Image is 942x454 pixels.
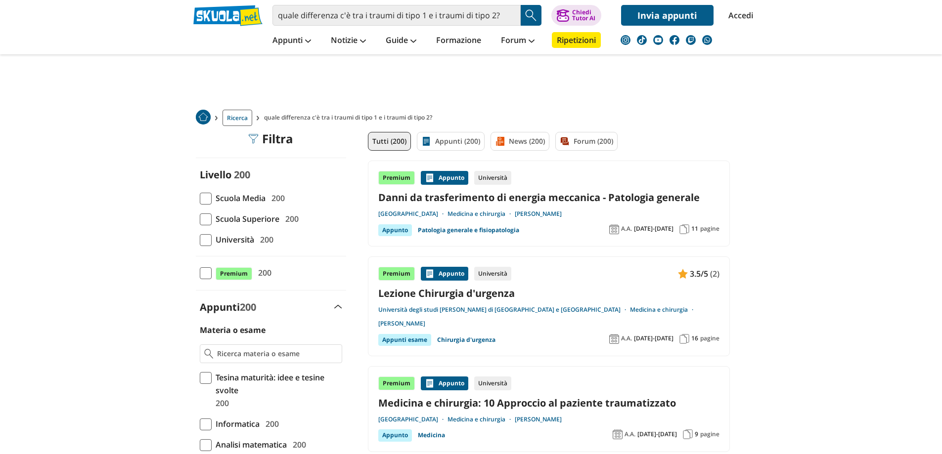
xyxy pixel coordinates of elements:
a: Ricerca [223,110,252,126]
a: [PERSON_NAME] [515,415,562,423]
img: Appunti contenuto [425,378,435,388]
img: News filtro contenuto [495,136,505,146]
img: twitch [686,35,696,45]
a: Medicina e chirurgia [448,415,515,423]
img: Filtra filtri mobile [248,134,258,144]
a: Home [196,110,211,126]
span: pagine [700,334,719,342]
a: Università degli studi [PERSON_NAME] di [GEOGRAPHIC_DATA] e [GEOGRAPHIC_DATA] [378,306,630,314]
div: Appunto [421,267,468,281]
div: Premium [378,267,415,281]
div: Appunti esame [378,334,431,346]
div: Filtra [248,132,293,146]
span: 200 [256,233,273,246]
span: A.A. [621,334,632,342]
span: Università [212,233,254,246]
span: 200 [254,266,271,279]
a: Patologia generale e fisiopatologia [418,224,519,236]
a: Ripetizioni [552,32,601,48]
span: Scuola Superiore [212,212,279,225]
span: Informatica [212,417,260,430]
span: 3.5/5 [690,267,708,280]
a: [GEOGRAPHIC_DATA] [378,415,448,423]
a: Guide [383,32,419,50]
span: (2) [710,267,719,280]
a: Appunti [270,32,314,50]
a: Notizie [328,32,368,50]
span: Analisi matematica [212,438,287,451]
a: Danni da trasferimento di energia meccanica - Patologia generale [378,191,719,204]
span: [DATE]-[DATE] [634,334,673,342]
span: 9 [695,430,698,438]
a: Medicina e chirurgia: 10 Approccio al paziente traumatizzato [378,396,719,410]
img: Anno accademico [613,429,623,439]
a: Lezione Chirurgia d'urgenza [378,287,719,300]
img: instagram [621,35,630,45]
span: [DATE]-[DATE] [637,430,677,438]
div: Premium [378,171,415,185]
span: Tesina maturità: idee e tesine svolte [212,371,342,397]
img: Pagine [683,429,693,439]
a: News (200) [491,132,549,151]
label: Materia o esame [200,325,266,335]
span: pagine [700,430,719,438]
div: Premium [378,376,415,390]
img: Apri e chiudi sezione [334,305,342,309]
a: Formazione [434,32,484,50]
div: Appunto [378,429,412,441]
span: 200 [281,212,299,225]
img: tiktok [637,35,647,45]
a: [PERSON_NAME] [378,320,425,328]
span: [DATE]-[DATE] [634,225,673,233]
img: Pagine [679,224,689,234]
img: facebook [670,35,679,45]
a: Forum [498,32,537,50]
a: Forum (200) [555,132,618,151]
img: Pagine [679,334,689,344]
div: Appunto [378,224,412,236]
img: Anno accademico [609,224,619,234]
a: Tutti (200) [368,132,411,151]
img: Home [196,110,211,124]
img: Forum filtro contenuto [560,136,570,146]
span: 200 [212,397,229,410]
img: Appunti contenuto [425,173,435,183]
input: Ricerca materia o esame [217,349,337,359]
img: Anno accademico [609,334,619,344]
label: Appunti [200,300,256,314]
span: 200 [240,300,256,314]
a: Medicina e chirurgia [448,210,515,218]
span: 16 [691,334,698,342]
div: Università [474,376,511,390]
span: 200 [268,192,285,205]
span: pagine [700,225,719,233]
button: ChiediTutor AI [551,5,601,26]
input: Cerca appunti, riassunti o versioni [272,5,521,26]
div: Università [474,267,511,281]
img: WhatsApp [702,35,712,45]
span: A.A. [621,225,632,233]
a: Chirurgia d'urgenza [437,334,495,346]
img: Appunti contenuto [678,269,688,279]
a: Appunti (200) [417,132,485,151]
img: Appunti filtro contenuto [421,136,431,146]
a: Invia appunti [621,5,714,26]
a: Medicina [418,429,445,441]
a: Medicina e chirurgia [630,306,697,314]
span: 200 [289,438,306,451]
img: youtube [653,35,663,45]
img: Cerca appunti, riassunti o versioni [524,8,538,23]
a: [GEOGRAPHIC_DATA] [378,210,448,218]
a: Accedi [728,5,749,26]
span: 200 [234,168,250,181]
span: Scuola Media [212,192,266,205]
span: A.A. [625,430,635,438]
button: Search Button [521,5,541,26]
div: Appunto [421,171,468,185]
div: Chiedi Tutor AI [572,9,595,21]
div: Università [474,171,511,185]
span: quale differenza c'è tra i traumi di tipo 1 e i traumi di tipo 2? [264,110,436,126]
a: [PERSON_NAME] [515,210,562,218]
span: 11 [691,225,698,233]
